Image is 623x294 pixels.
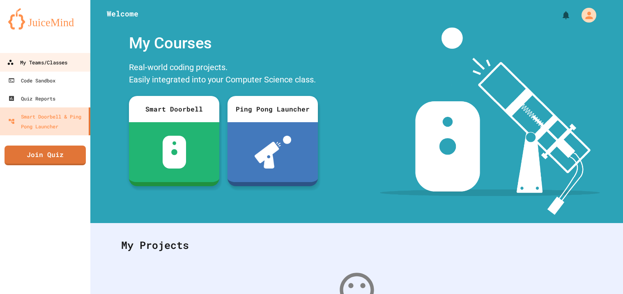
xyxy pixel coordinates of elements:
img: sdb-white.svg [163,136,186,169]
img: banner-image-my-projects.png [380,27,600,215]
div: My Courses [125,27,322,59]
a: Join Quiz [5,146,86,165]
img: logo-orange.svg [8,8,82,30]
div: Smart Doorbell & Ping Pong Launcher [8,112,85,131]
div: My Projects [113,229,600,261]
div: Smart Doorbell [129,96,219,122]
div: My Account [573,6,598,25]
div: Real-world coding projects. Easily integrated into your Computer Science class. [125,59,322,90]
img: ppl-with-ball.png [255,136,291,169]
div: My Teams/Classes [7,57,67,68]
div: Quiz Reports [8,93,55,103]
div: Code Sandbox [8,75,55,85]
div: My Notifications [546,8,573,22]
div: Ping Pong Launcher [228,96,318,122]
